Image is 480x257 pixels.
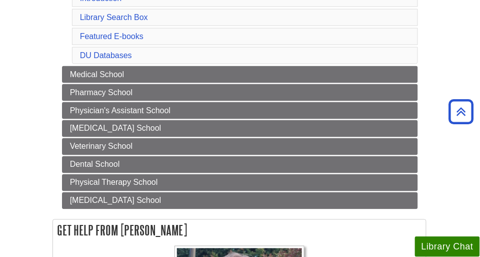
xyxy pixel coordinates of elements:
a: Physical Therapy School [62,174,418,191]
span: Pharmacy School [70,88,132,97]
a: Back to Top [445,105,477,118]
span: Physical Therapy School [70,178,158,187]
a: Dental School [62,156,418,173]
a: Featured E-books [80,32,143,41]
a: Physician's Assistant School [62,102,418,119]
a: Medical School [62,66,418,83]
span: [MEDICAL_DATA] School [70,196,161,205]
a: DU Databases [80,51,132,60]
a: [MEDICAL_DATA] School [62,120,418,137]
a: Pharmacy School [62,84,418,101]
span: Physician's Assistant School [70,106,170,115]
span: Veterinary School [70,142,132,151]
h2: Get help from [PERSON_NAME] [53,220,426,241]
button: Library Chat [415,236,480,257]
span: Dental School [70,160,120,169]
a: [MEDICAL_DATA] School [62,192,418,209]
span: Medical School [70,70,124,79]
span: [MEDICAL_DATA] School [70,124,161,133]
a: Veterinary School [62,138,418,155]
a: Library Search Box [80,13,148,22]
